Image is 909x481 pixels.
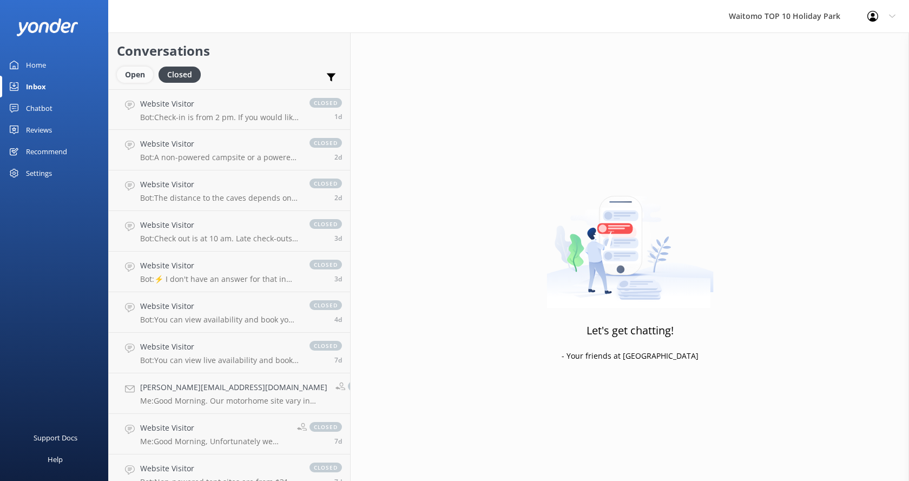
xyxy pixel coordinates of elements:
span: Sep 10 2025 01:24pm (UTC +12:00) Pacific/Auckland [334,112,342,121]
a: Closed [159,68,206,80]
div: Support Docs [34,427,77,449]
span: Sep 07 2025 10:15pm (UTC +12:00) Pacific/Auckland [334,234,342,243]
div: Inbox [26,76,46,97]
div: Settings [26,162,52,184]
span: closed [309,463,342,472]
h4: Website Visitor [140,260,299,272]
a: Open [117,68,159,80]
h3: Let's get chatting! [587,322,674,339]
p: Bot: The distance to the caves depends on the tour you’ve booked. If you’re visiting the 45-minut... [140,193,299,203]
a: Website VisitorBot:Check-in is from 2 pm. If you would like to check in earlier than 2 pm, please... [109,89,350,130]
a: Website VisitorBot:⚡ I don't have an answer for that in my knowledge base. Please try and rephras... [109,252,350,292]
h4: [PERSON_NAME][EMAIL_ADDRESS][DOMAIN_NAME] [140,381,327,393]
h4: Website Visitor [140,179,299,190]
a: Website VisitorMe:Good Morning, Unfortunately we don't have prices for [DATE] just yet. If you se... [109,414,350,454]
span: Sep 04 2025 01:37pm (UTC +12:00) Pacific/Auckland [334,355,342,365]
span: closed [348,381,380,391]
h4: Website Visitor [140,300,299,312]
div: Recommend [26,141,67,162]
a: Website VisitorBot:The distance to the caves depends on the tour you’ve booked. If you’re visitin... [109,170,350,211]
img: artwork of a man stealing a conversation from at giant smartphone [546,173,714,308]
span: Sep 08 2025 07:58pm (UTC +12:00) Pacific/Auckland [334,193,342,202]
h4: Website Visitor [140,463,299,475]
span: closed [309,219,342,229]
h4: Website Visitor [140,341,299,353]
div: Help [48,449,63,470]
div: Open [117,67,153,83]
p: Bot: Check-in is from 2 pm. If you would like to check in earlier than 2 pm, please give our frie... [140,113,299,122]
h2: Conversations [117,41,342,61]
p: Bot: You can view live availability and book your stay online at [URL][DOMAIN_NAME]. [140,355,299,365]
p: - Your friends at [GEOGRAPHIC_DATA] [562,350,699,362]
a: Website VisitorBot:You can view availability and book your Top 10 Holiday stay on our website at ... [109,292,350,333]
div: Closed [159,67,201,83]
p: Bot: Check out is at 10 am. Late check-outs are subject to availability and can only be confirmed... [140,234,299,243]
p: Bot: You can view availability and book your Top 10 Holiday stay on our website at [URL][DOMAIN_N... [140,315,299,325]
a: [PERSON_NAME][EMAIL_ADDRESS][DOMAIN_NAME]Me:Good Morning. Our motorhome site vary in size, but we... [109,373,350,414]
p: Me: Good Morning. Our motorhome site vary in size, but we do have a few that are for motorhome up... [140,396,327,406]
span: closed [309,300,342,310]
a: Website VisitorBot:A non-powered campsite or a powered motorhome site would be suitable for a Juc... [109,130,350,170]
h4: Website Visitor [140,219,299,231]
img: yonder-white-logo.png [16,18,78,36]
span: Sep 06 2025 09:23pm (UTC +12:00) Pacific/Auckland [334,315,342,324]
h4: Website Visitor [140,422,289,434]
p: Bot: A non-powered campsite or a powered motorhome site would be suitable for a Jucy camper. You ... [140,153,299,162]
div: Home [26,54,46,76]
div: Reviews [26,119,52,141]
h4: Website Visitor [140,138,299,150]
p: Me: Good Morning, Unfortunately we don't have prices for [DATE] just yet. If you send an email to... [140,437,289,446]
span: closed [309,341,342,351]
h4: Website Visitor [140,98,299,110]
a: Website VisitorBot:You can view live availability and book your stay online at [URL][DOMAIN_NAME]... [109,333,350,373]
p: Bot: ⚡ I don't have an answer for that in my knowledge base. Please try and rephrase your questio... [140,274,299,284]
span: closed [309,138,342,148]
span: closed [309,260,342,269]
div: Chatbot [26,97,52,119]
span: Sep 04 2025 10:08am (UTC +12:00) Pacific/Auckland [334,437,342,446]
span: Sep 07 2025 10:09pm (UTC +12:00) Pacific/Auckland [334,274,342,284]
span: closed [309,422,342,432]
a: Website VisitorBot:Check out is at 10 am. Late check-outs are subject to availability and can onl... [109,211,350,252]
span: Sep 08 2025 08:05pm (UTC +12:00) Pacific/Auckland [334,153,342,162]
span: closed [309,179,342,188]
span: closed [309,98,342,108]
